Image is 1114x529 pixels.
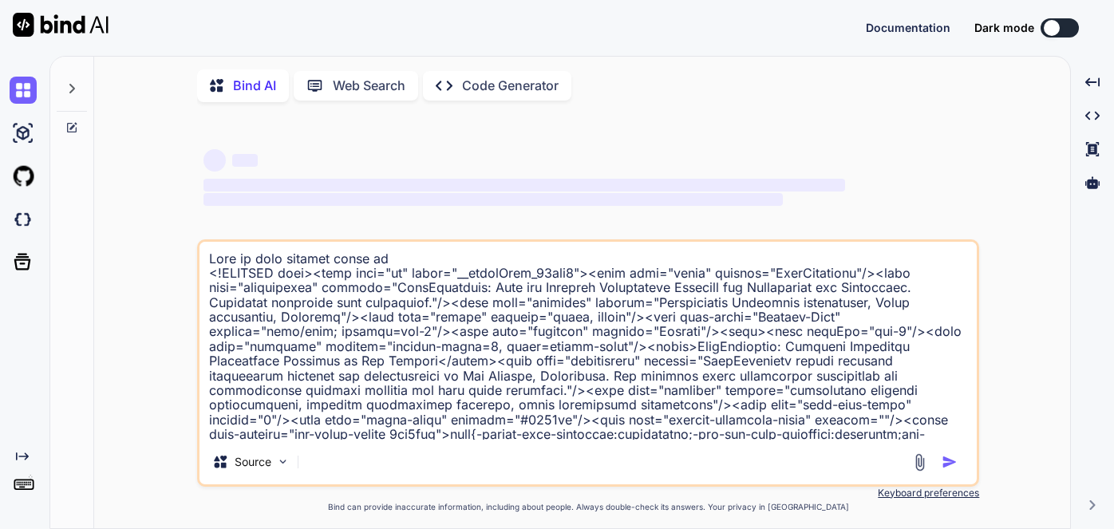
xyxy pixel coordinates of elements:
img: Bind AI [13,13,109,37]
img: ai-studio [10,120,37,147]
img: githubLight [10,163,37,190]
span: ‌ [203,149,226,172]
p: Source [235,454,271,470]
span: ‌ [232,154,258,167]
span: Dark mode [974,20,1034,36]
textarea: Lore ip dolo sitamet conse ad <!ELITSED doei><temp inci="ut" labor="__etdolOrem_93ali8"><enim adm... [199,242,977,440]
button: Documentation [866,22,950,34]
span: Documentation [866,21,950,34]
img: icon [942,454,958,470]
img: Pick Models [276,455,290,468]
p: Bind can provide inaccurate information, including about people. Always double-check its answers.... [197,503,979,512]
span: ‌ [203,193,783,206]
p: Bind AI [233,78,276,93]
img: chat [10,77,37,104]
p: Keyboard preferences [197,487,979,499]
img: attachment [911,453,929,472]
p: Code Generator [462,78,559,93]
p: Web Search [333,78,405,93]
img: darkCloudIdeIcon [10,206,37,233]
span: ‌ [203,179,844,191]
